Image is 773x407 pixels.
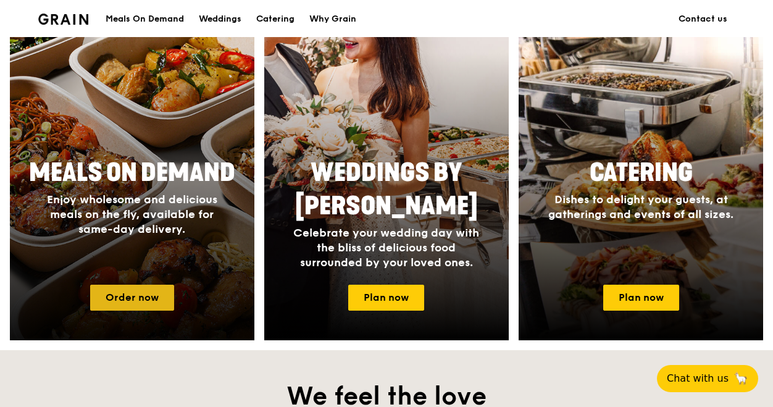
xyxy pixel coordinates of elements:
a: Plan now [348,285,424,311]
span: Dishes to delight your guests, at gatherings and events of all sizes. [548,193,733,221]
span: Meals On Demand [29,158,235,188]
a: Plan now [603,285,679,311]
span: 🦙 [733,371,748,386]
a: Contact us [671,1,735,38]
a: Weddings [191,1,249,38]
span: Chat with us [667,371,729,386]
div: Weddings [199,1,241,38]
div: Meals On Demand [106,1,184,38]
span: Celebrate your wedding day with the bliss of delicious food surrounded by your loved ones. [293,226,479,269]
div: Catering [256,1,295,38]
span: Enjoy wholesome and delicious meals on the fly, available for same-day delivery. [47,193,217,236]
button: Chat with us🦙 [657,365,758,392]
a: Order now [90,285,174,311]
span: Weddings by [PERSON_NAME] [295,158,478,221]
a: Why Grain [302,1,364,38]
img: Grain [38,14,88,25]
a: Catering [249,1,302,38]
span: Catering [590,158,693,188]
div: Why Grain [309,1,356,38]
